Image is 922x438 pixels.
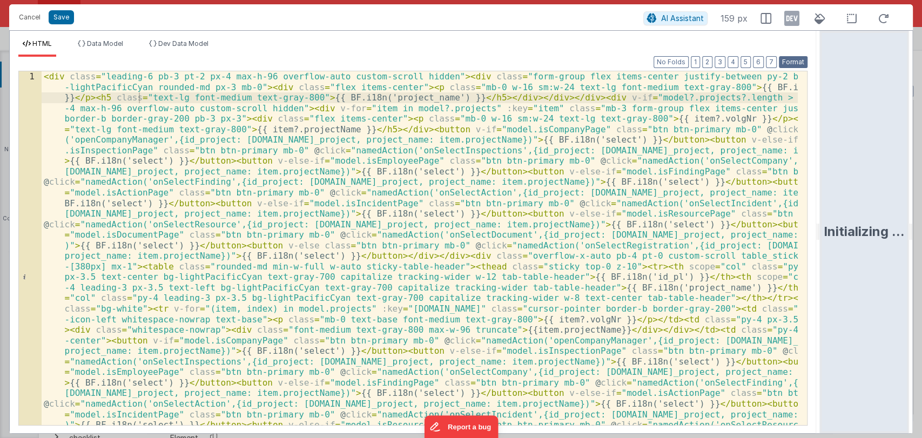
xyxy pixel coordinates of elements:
button: Save [49,10,74,24]
button: Format [779,56,807,68]
span: Data Model [87,39,123,48]
button: 4 [728,56,738,68]
div: Initializing ... [824,223,905,240]
span: HTML [32,39,52,48]
button: 7 [766,56,777,68]
span: AI Assistant [661,14,704,23]
button: 6 [753,56,764,68]
button: AI Assistant [643,11,708,25]
span: Dev Data Model [158,39,208,48]
iframe: Marker.io feedback button [424,415,498,438]
button: 2 [702,56,712,68]
button: 5 [741,56,751,68]
span: 159 px [721,12,748,25]
button: 3 [715,56,725,68]
button: No Folds [654,56,689,68]
button: 1 [691,56,700,68]
button: Cancel [14,10,46,25]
